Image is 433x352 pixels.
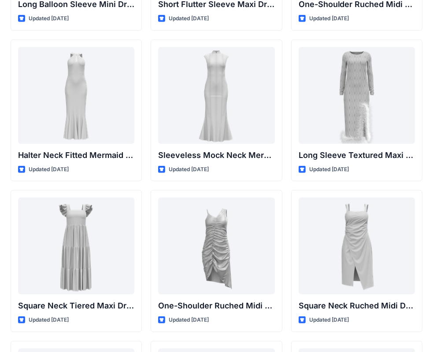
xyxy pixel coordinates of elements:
[309,165,349,174] p: Updated [DATE]
[169,165,209,174] p: Updated [DATE]
[158,149,274,161] p: Sleeveless Mock Neck Mermaid Gown
[309,315,349,325] p: Updated [DATE]
[299,149,415,161] p: Long Sleeve Textured Maxi Dress with Feather Hem
[309,14,349,23] p: Updated [DATE]
[158,300,274,312] p: One-Shoulder Ruched Midi Dress with Asymmetrical Hem
[158,47,274,144] a: Sleeveless Mock Neck Mermaid Gown
[158,198,274,294] a: One-Shoulder Ruched Midi Dress with Asymmetrical Hem
[169,14,209,23] p: Updated [DATE]
[29,14,69,23] p: Updated [DATE]
[299,198,415,294] a: Square Neck Ruched Midi Dress with Asymmetrical Hem
[299,47,415,144] a: Long Sleeve Textured Maxi Dress with Feather Hem
[18,47,134,144] a: Halter Neck Fitted Mermaid Gown with Keyhole Detail
[169,315,209,325] p: Updated [DATE]
[18,300,134,312] p: Square Neck Tiered Maxi Dress with Ruffle Sleeves
[29,165,69,174] p: Updated [DATE]
[18,198,134,294] a: Square Neck Tiered Maxi Dress with Ruffle Sleeves
[29,315,69,325] p: Updated [DATE]
[18,149,134,161] p: Halter Neck Fitted Mermaid Gown with Keyhole Detail
[299,300,415,312] p: Square Neck Ruched Midi Dress with Asymmetrical Hem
